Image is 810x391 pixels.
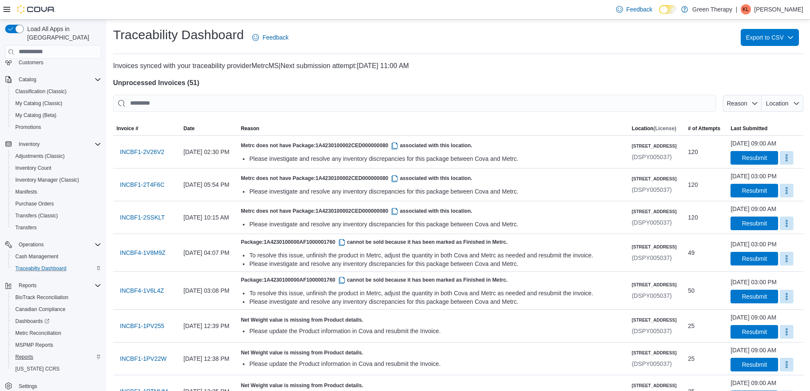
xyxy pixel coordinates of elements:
[281,62,357,69] span: Next submission attempt:
[9,263,105,274] button: Traceabilty Dashboard
[730,125,767,132] span: Last Submitted
[120,322,164,330] span: INCBF1-1PV255
[15,153,65,160] span: Adjustments (Classic)
[9,251,105,263] button: Cash Management
[15,74,101,85] span: Catalog
[12,316,53,326] a: Dashboards
[184,125,195,132] span: Date
[12,211,61,221] a: Transfers (Classic)
[180,143,238,160] div: [DATE] 02:30 PM
[249,297,625,306] div: Please investigate and resolve any inventory discrepancies for this package between Cova and Metrc.
[120,354,167,363] span: INCBF1-1PV22W
[9,339,105,351] button: MSPMP Reports
[264,239,347,245] span: 1A4230100000AF1000001760
[241,349,625,356] h5: Net Weight value is missing from Product details.
[9,162,105,174] button: Inventory Count
[249,260,625,268] div: Please investigate and resolve any inventory discrepancies for this package between Cova and Metrc.
[742,186,767,195] span: Resubmit
[117,350,170,367] button: INCBF1-1PV22W
[264,277,347,283] span: 1A4230100000AF1000001760
[117,244,169,261] button: INCBF4-1V8M9Z
[688,248,695,258] span: 49
[730,217,778,230] button: Resubmit
[727,100,747,107] span: Reason
[654,126,676,131] span: (License)
[12,110,101,120] span: My Catalog (Beta)
[688,321,695,331] span: 25
[12,328,65,338] a: Metrc Reconciliation
[632,243,677,250] h6: [STREET_ADDRESS]
[117,125,138,132] span: Invoice #
[120,148,164,156] span: INCBF1-2V26V2
[730,358,778,371] button: Resubmit
[2,138,105,150] button: Inventory
[113,78,803,88] h4: Unprocessed Invoices ( 51 )
[762,95,803,112] button: Location
[9,121,105,133] button: Promotions
[780,217,793,230] button: More
[2,239,105,251] button: Operations
[12,340,57,350] a: MSPMP Reports
[15,330,61,337] span: Metrc Reconciliation
[15,165,51,171] span: Inventory Count
[9,109,105,121] button: My Catalog (Beta)
[730,290,778,303] button: Resubmit
[736,4,737,14] p: |
[730,139,776,148] div: [DATE] 09:00 AM
[12,263,70,274] a: Traceabilty Dashboard
[19,383,37,390] span: Settings
[12,251,62,262] a: Cash Management
[249,29,292,46] a: Feedback
[12,340,101,350] span: MSPMP Reports
[12,163,55,173] a: Inventory Count
[12,304,69,314] a: Canadian Compliance
[15,124,41,131] span: Promotions
[249,187,625,196] div: Please investigate and resolve any inventory discrepancies for this package between Cova and Metrc.
[15,74,40,85] button: Catalog
[730,205,776,213] div: [DATE] 09:00 AM
[12,187,101,197] span: Manifests
[12,352,101,362] span: Reports
[12,251,101,262] span: Cash Management
[632,360,672,367] span: (DSPY005037)
[12,328,101,338] span: Metrc Reconciliation
[9,210,105,222] button: Transfers (Classic)
[12,199,57,209] a: Purchase Orders
[632,281,677,288] h6: [STREET_ADDRESS]
[754,4,803,14] p: [PERSON_NAME]
[632,175,677,182] h6: [STREET_ADDRESS]
[632,186,672,193] span: (DSPY005037)
[180,176,238,193] div: [DATE] 05:54 PM
[117,317,168,334] button: INCBF1-1PV255
[780,290,793,303] button: More
[632,349,677,356] h6: [STREET_ADDRESS]
[15,177,79,183] span: Inventory Manager (Classic)
[12,122,45,132] a: Promotions
[315,175,400,181] span: 1A4230100002CED000000080
[241,141,625,151] h5: Metrc does not have Package: associated with this location.
[9,86,105,97] button: Classification (Classic)
[780,184,793,197] button: More
[15,318,49,325] span: Dashboards
[15,265,66,272] span: Traceabilty Dashboard
[746,29,794,46] span: Export to CSV
[249,154,625,163] div: Please investigate and resolve any inventory discrepancies for this package between Cova and Metrc.
[120,213,165,222] span: INCBF1-2SSKLT
[742,254,767,263] span: Resubmit
[15,224,37,231] span: Transfers
[15,200,54,207] span: Purchase Orders
[9,150,105,162] button: Adjustments (Classic)
[120,286,164,295] span: INCBF4-1V6L4Z
[241,206,625,217] h5: Metrc does not have Package: associated with this location.
[15,188,37,195] span: Manifests
[632,328,672,334] span: (DSPY005037)
[742,219,767,228] span: Resubmit
[9,363,105,375] button: [US_STATE] CCRS
[741,4,751,14] div: Kyle Lack
[180,209,238,226] div: [DATE] 10:15 AM
[15,88,67,95] span: Classification (Classic)
[241,275,625,285] h5: Package: cannot be sold because it has been marked as Finished in Metrc.
[15,212,58,219] span: Transfers (Classic)
[688,354,695,364] span: 25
